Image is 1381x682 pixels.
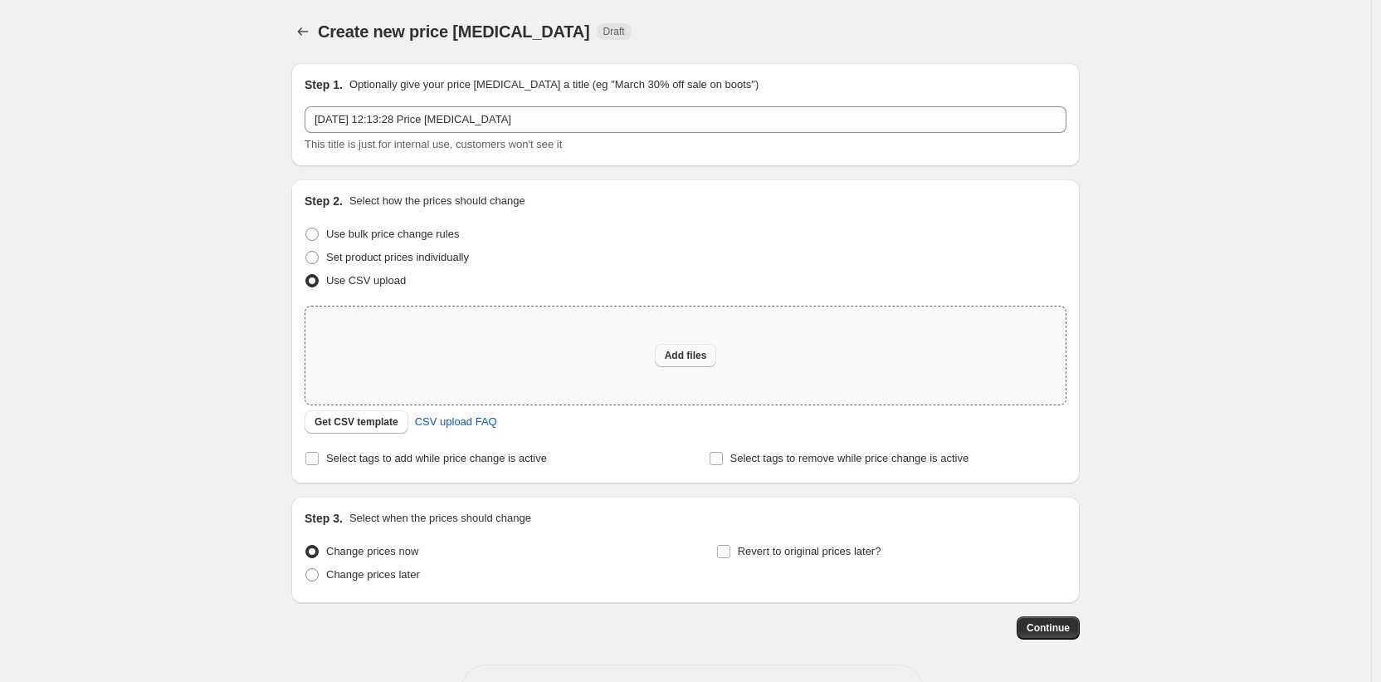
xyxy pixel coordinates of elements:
[415,414,497,430] span: CSV upload FAQ
[305,193,343,209] h2: Step 2.
[326,274,406,287] span: Use CSV upload
[730,452,969,464] span: Select tags to remove while price change is active
[326,251,469,263] span: Set product prices individually
[305,106,1066,133] input: 30% off holiday sale
[738,545,881,557] span: Revert to original prices later?
[665,349,707,362] span: Add files
[326,452,547,464] span: Select tags to add while price change is active
[349,193,525,209] p: Select how the prices should change
[603,25,625,38] span: Draft
[318,22,590,41] span: Create new price [MEDICAL_DATA]
[405,409,507,435] a: CSV upload FAQ
[326,228,459,240] span: Use bulk price change rules
[655,344,717,367] button: Add files
[305,76,343,93] h2: Step 1.
[349,510,531,527] p: Select when the prices should change
[305,410,408,434] button: Get CSV template
[305,510,343,527] h2: Step 3.
[305,138,562,150] span: This title is just for internal use, customers won't see it
[349,76,759,93] p: Optionally give your price [MEDICAL_DATA] a title (eg "March 30% off sale on boots")
[1027,621,1070,635] span: Continue
[326,568,420,581] span: Change prices later
[315,415,398,429] span: Get CSV template
[326,545,418,557] span: Change prices now
[1017,616,1080,640] button: Continue
[291,20,315,43] button: Price change jobs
